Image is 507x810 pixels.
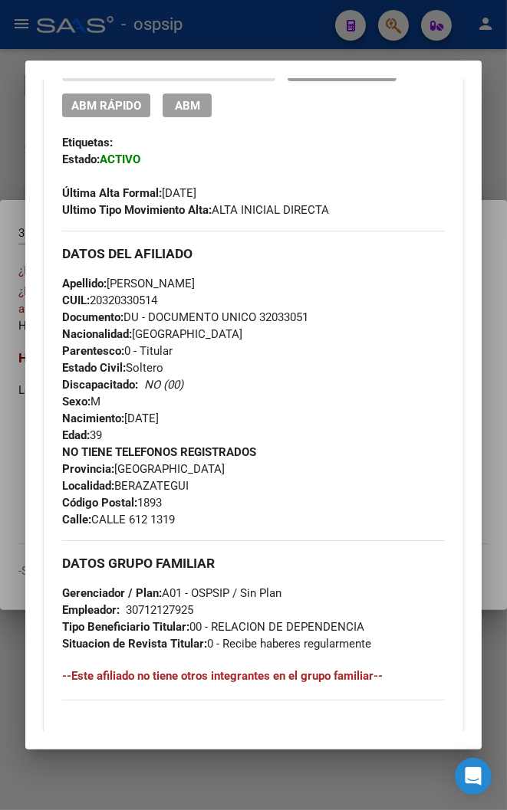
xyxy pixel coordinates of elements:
span: ALTA INICIAL DIRECTA [62,203,329,217]
span: Soltero [62,361,163,375]
span: A01 - OSPSIP / Sin Plan [62,586,281,600]
strong: Situacion de Revista Titular: [62,637,207,651]
strong: Última Alta Formal: [62,186,162,200]
strong: ACTIVO [100,152,140,166]
strong: Ultimo Tipo Movimiento Alta: [62,203,212,217]
span: 20320330514 [62,294,157,307]
span: ABM Rápido [71,99,141,113]
strong: Etiquetas: [62,136,113,149]
strong: Documento: [62,310,123,324]
span: ABM [175,99,200,113]
span: [GEOGRAPHIC_DATA] [62,462,225,476]
span: 1893 [62,496,162,510]
strong: Provincia: [62,462,114,476]
h4: --Este afiliado no tiene otros integrantes en el grupo familiar-- [62,667,445,684]
strong: Localidad: [62,479,114,493]
strong: Gerenciador / Plan: [62,586,162,600]
strong: Apellido: [62,277,107,290]
span: DU - DOCUMENTO UNICO 32033051 [62,310,308,324]
span: CALLE 612 1319 [62,513,175,526]
span: 00 - RELACION DE DEPENDENCIA [62,620,364,634]
strong: Empleador: [62,603,120,617]
strong: Parentesco: [62,344,124,358]
span: [GEOGRAPHIC_DATA] [62,327,242,341]
strong: Nacimiento: [62,412,124,425]
span: M [62,395,100,408]
strong: CUIL: [62,294,90,307]
h3: DATOS GRUPO FAMILIAR [62,555,445,572]
span: [DATE] [62,412,159,425]
i: NO (00) [144,378,183,392]
span: 0 - Titular [62,344,173,358]
button: ABM Rápido [62,93,150,117]
div: Open Intercom Messenger [455,758,492,795]
strong: Estado: [62,152,100,166]
span: BERAZATEGUI [62,479,189,493]
strong: Calle: [62,513,91,526]
strong: Nacionalidad: [62,327,132,341]
span: [PERSON_NAME] [62,277,195,290]
span: [DATE] [62,186,196,200]
strong: Edad: [62,428,90,442]
strong: Discapacitado: [62,378,138,392]
strong: Sexo: [62,395,91,408]
strong: Código Postal: [62,496,137,510]
strong: Estado Civil: [62,361,126,375]
h3: DATOS DEL AFILIADO [62,245,445,262]
button: ABM [163,93,212,117]
strong: Tipo Beneficiario Titular: [62,620,189,634]
div: 30712127925 [126,602,193,618]
span: 39 [62,428,102,442]
span: 0 - Recibe haberes regularmente [62,637,371,651]
strong: NO TIENE TELEFONOS REGISTRADOS [62,445,256,459]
